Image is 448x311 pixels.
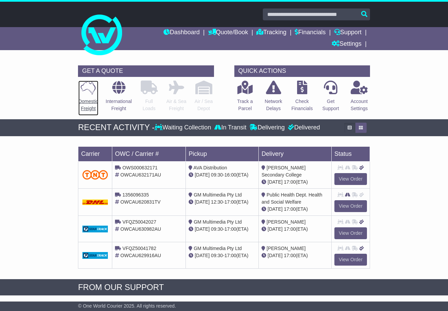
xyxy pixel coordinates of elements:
a: CheckFinancials [291,80,313,116]
p: Track a Parcel [237,98,253,112]
span: AVA Distribution [193,165,227,170]
td: Delivery [259,146,332,161]
a: View Order [334,173,367,185]
span: 17:00 [225,253,236,258]
span: 17:00 [284,179,296,185]
div: In Transit [213,124,248,131]
span: 09:30 [211,226,223,232]
span: 17:00 [225,226,236,232]
div: - (ETA) [189,252,256,259]
a: View Order [334,227,367,239]
td: Carrier [78,146,112,161]
div: Waiting Collection [155,124,213,131]
a: NetworkDelays [265,80,283,116]
span: [PERSON_NAME] [267,246,306,251]
span: © One World Courier 2025. All rights reserved. [78,303,176,309]
img: TNT_Domestic.png [82,170,108,179]
img: GetCarrierServiceDarkLogo [82,226,108,232]
span: 1356096335 [122,192,149,198]
span: GM Multimedia Pty Ltd [194,246,242,251]
span: [DATE] [195,253,210,258]
p: Account Settings [351,98,368,112]
a: GetSupport [322,80,339,116]
span: VFQZ50042027 [122,219,156,225]
td: Pickup [186,146,259,161]
a: Dashboard [163,27,200,39]
span: OWS000632171 [122,165,158,170]
div: GET A QUOTE [78,65,214,77]
span: [DATE] [268,253,283,258]
a: Settings [332,39,362,50]
span: GM Multimedia Pty Ltd [194,192,242,198]
div: - (ETA) [189,171,256,179]
div: Delivered [286,124,320,131]
div: (ETA) [261,179,329,186]
a: View Order [334,200,367,212]
span: 17:00 [284,226,296,232]
p: Air / Sea Depot [195,98,213,112]
span: 09:30 [211,253,223,258]
span: OWCAU620831TV [120,199,160,205]
span: 17:00 [225,199,236,205]
span: 17:00 [284,253,296,258]
a: Financials [295,27,326,39]
span: 09:30 [211,172,223,178]
td: OWC / Carrier # [112,146,186,161]
a: View Order [334,254,367,266]
span: [DATE] [195,172,210,178]
span: [DATE] [268,179,283,185]
span: [DATE] [268,226,283,232]
span: GM Multimedia Pty Ltd [194,219,242,225]
a: AccountSettings [350,80,368,116]
div: RECENT ACTIVITY - [78,123,155,132]
span: [DATE] [268,206,283,212]
span: [PERSON_NAME] Secondary College [261,165,306,178]
div: (ETA) [261,226,329,233]
img: DHL.png [82,200,108,205]
span: Public Health Dept. Health and Social Welfare [261,192,322,205]
span: OWCAU632171AU [120,172,161,178]
div: QUICK ACTIONS [234,65,370,77]
div: FROM OUR SUPPORT [78,283,370,292]
p: Full Loads [141,98,158,112]
a: Tracking [256,27,286,39]
span: OWCAU629916AU [120,253,161,258]
span: [PERSON_NAME] [267,219,306,225]
p: Air & Sea Freight [166,98,186,112]
p: Domestic Freight [78,98,98,112]
div: - (ETA) [189,199,256,206]
div: - (ETA) [189,226,256,233]
span: 12:30 [211,199,223,205]
p: Network Delays [265,98,282,112]
span: OWCAU630982AU [120,226,161,232]
a: Track aParcel [237,80,253,116]
p: Check Financials [291,98,313,112]
a: DomesticFreight [78,80,98,116]
img: GetCarrierServiceDarkLogo [82,252,108,259]
div: Delivering [248,124,286,131]
a: InternationalFreight [105,80,132,116]
div: (ETA) [261,206,329,213]
span: VFQZ50041782 [122,246,156,251]
div: (ETA) [261,252,329,259]
a: Quote/Book [208,27,248,39]
span: [DATE] [195,226,210,232]
a: Support [334,27,362,39]
span: 16:00 [225,172,236,178]
p: Get Support [323,98,339,112]
p: International Freight [106,98,132,112]
td: Status [332,146,370,161]
span: [DATE] [195,199,210,205]
span: 17:00 [284,206,296,212]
